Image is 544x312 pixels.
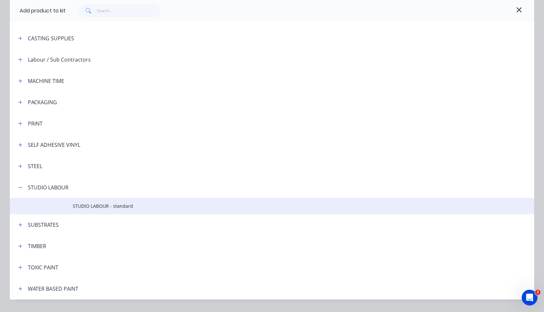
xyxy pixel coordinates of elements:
span: STUDIO LABOUR - standard [73,203,442,209]
div: Add product to kit [20,7,66,15]
div: MACHINE TIME [28,77,64,85]
span: 2 [535,290,540,295]
div: STEEL [28,162,42,170]
div: PACKAGING [28,98,57,106]
div: PRINT [28,120,43,127]
div: CASTING SUPPLIES [28,34,74,42]
iframe: Intercom live chat [522,290,537,305]
div: SUBSTRATES [28,221,59,229]
div: SELF ADHESIVE VINYL [28,141,80,149]
div: TIMBER [28,242,46,250]
div: STUDIO LABOUR [28,184,68,191]
div: Labour / Sub Contractors [28,56,91,64]
div: WATER BASED PAINT [28,285,78,293]
input: Search... [97,4,161,17]
div: TOXIC PAINT [28,263,58,271]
